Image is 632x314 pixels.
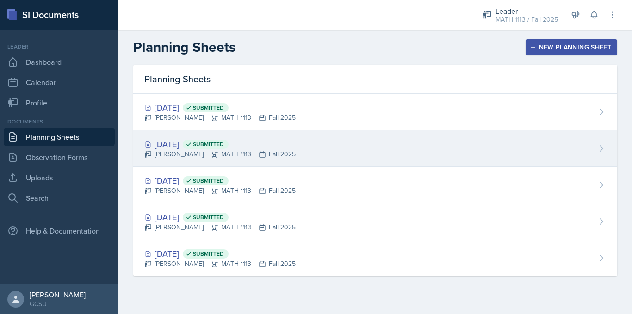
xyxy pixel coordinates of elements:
[4,128,115,146] a: Planning Sheets
[496,15,558,25] div: MATH 1113 / Fall 2025
[4,168,115,187] a: Uploads
[4,189,115,207] a: Search
[144,138,296,150] div: [DATE]
[4,222,115,240] div: Help & Documentation
[144,211,296,223] div: [DATE]
[144,113,296,123] div: [PERSON_NAME] MATH 1113 Fall 2025
[193,250,224,258] span: Submitted
[30,290,86,299] div: [PERSON_NAME]
[4,43,115,51] div: Leader
[30,299,86,308] div: GCSU
[133,167,617,203] a: [DATE] Submitted [PERSON_NAME]MATH 1113Fall 2025
[4,93,115,112] a: Profile
[144,222,296,232] div: [PERSON_NAME] MATH 1113 Fall 2025
[133,94,617,130] a: [DATE] Submitted [PERSON_NAME]MATH 1113Fall 2025
[193,141,224,148] span: Submitted
[496,6,558,17] div: Leader
[526,39,617,55] button: New Planning Sheet
[144,259,296,269] div: [PERSON_NAME] MATH 1113 Fall 2025
[144,149,296,159] div: [PERSON_NAME] MATH 1113 Fall 2025
[4,73,115,92] a: Calendar
[133,240,617,276] a: [DATE] Submitted [PERSON_NAME]MATH 1113Fall 2025
[4,148,115,166] a: Observation Forms
[4,117,115,126] div: Documents
[133,39,235,55] h2: Planning Sheets
[4,53,115,71] a: Dashboard
[144,174,296,187] div: [DATE]
[144,186,296,196] div: [PERSON_NAME] MATH 1113 Fall 2025
[133,65,617,94] div: Planning Sheets
[193,104,224,111] span: Submitted
[193,177,224,185] span: Submitted
[133,203,617,240] a: [DATE] Submitted [PERSON_NAME]MATH 1113Fall 2025
[193,214,224,221] span: Submitted
[133,130,617,167] a: [DATE] Submitted [PERSON_NAME]MATH 1113Fall 2025
[144,247,296,260] div: [DATE]
[144,101,296,114] div: [DATE]
[532,43,611,51] div: New Planning Sheet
